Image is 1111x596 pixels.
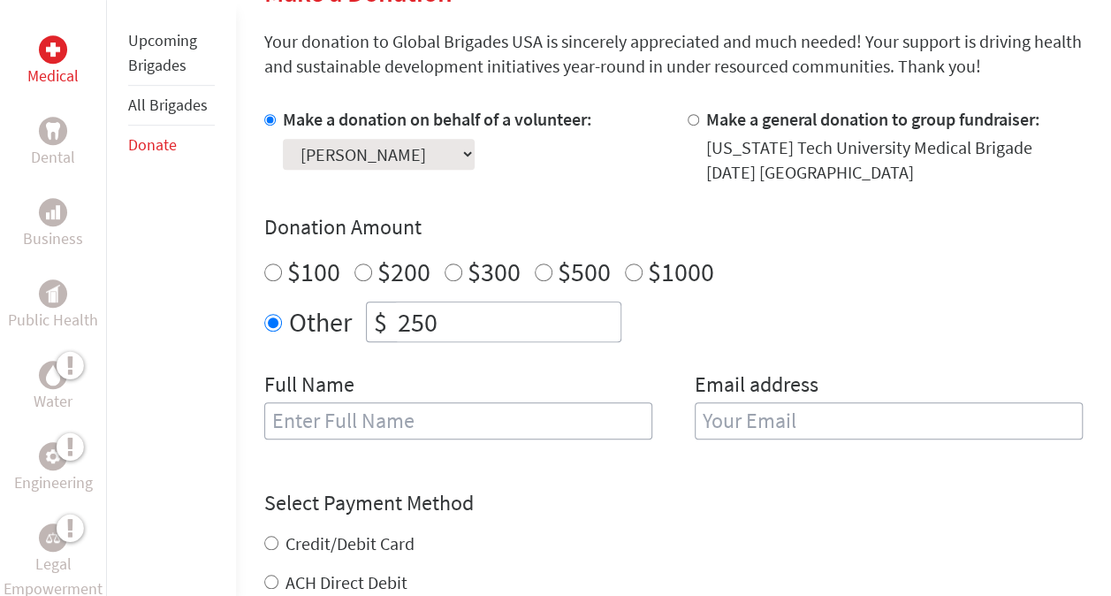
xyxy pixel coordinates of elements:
[264,371,354,402] label: Full Name
[367,302,394,341] div: $
[14,442,93,495] a: EngineeringEngineering
[31,117,75,170] a: DentalDental
[285,571,407,593] label: ACH Direct Debit
[27,64,79,88] p: Medical
[23,226,83,251] p: Business
[264,489,1083,517] h4: Select Payment Method
[46,364,60,385] img: Water
[695,402,1083,439] input: Your Email
[23,198,83,251] a: BusinessBusiness
[264,402,652,439] input: Enter Full Name
[128,126,215,164] li: Donate
[8,308,98,332] p: Public Health
[128,86,215,126] li: All Brigades
[695,371,818,402] label: Email address
[128,30,197,75] a: Upcoming Brigades
[558,255,611,288] label: $500
[283,108,592,130] label: Make a donation on behalf of a volunteer:
[27,35,79,88] a: MedicalMedical
[31,145,75,170] p: Dental
[648,255,714,288] label: $1000
[39,117,67,145] div: Dental
[287,255,340,288] label: $100
[264,213,1083,241] h4: Donation Amount
[128,134,177,155] a: Donate
[128,95,208,115] a: All Brigades
[285,532,415,554] label: Credit/Debit Card
[468,255,521,288] label: $300
[34,389,72,414] p: Water
[377,255,430,288] label: $200
[706,108,1040,130] label: Make a general donation to group fundraiser:
[39,198,67,226] div: Business
[39,35,67,64] div: Medical
[39,523,67,552] div: Legal Empowerment
[128,21,215,86] li: Upcoming Brigades
[46,205,60,219] img: Business
[706,135,1083,185] div: [US_STATE] Tech University Medical Brigade [DATE] [GEOGRAPHIC_DATA]
[289,302,352,342] label: Other
[39,442,67,470] div: Engineering
[46,449,60,463] img: Engineering
[46,532,60,543] img: Legal Empowerment
[8,279,98,332] a: Public HealthPublic Health
[46,285,60,302] img: Public Health
[46,122,60,139] img: Dental
[39,279,67,308] div: Public Health
[394,302,620,341] input: Enter Amount
[14,470,93,495] p: Engineering
[264,29,1083,79] p: Your donation to Global Brigades USA is sincerely appreciated and much needed! Your support is dr...
[39,361,67,389] div: Water
[34,361,72,414] a: WaterWater
[46,42,60,57] img: Medical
